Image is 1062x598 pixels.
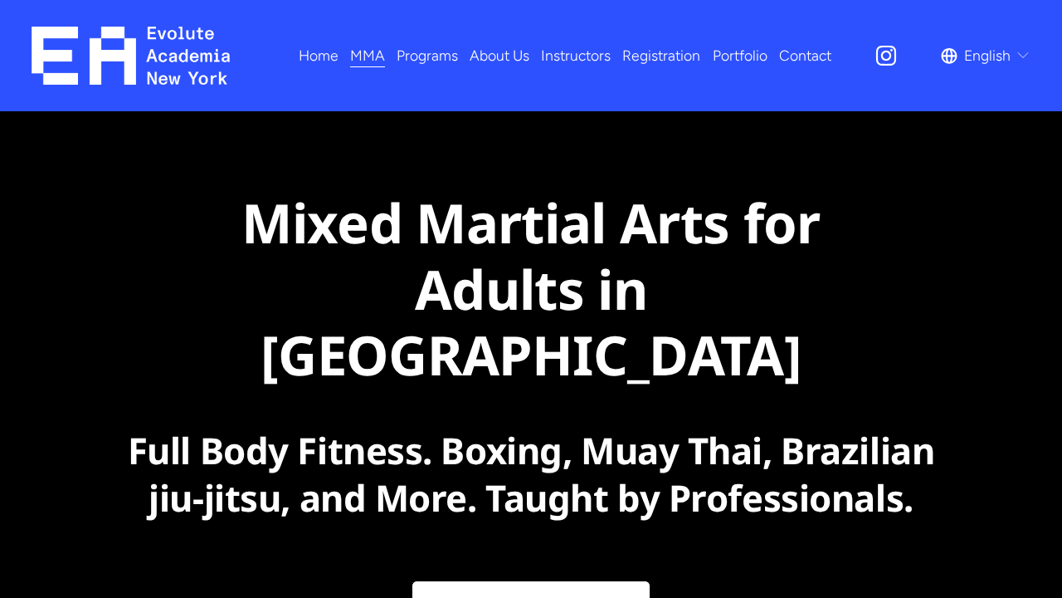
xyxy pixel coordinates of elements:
[350,41,385,70] a: folder dropdown
[713,41,767,70] a: Portfolio
[541,41,611,70] a: Instructors
[964,42,1011,69] span: English
[941,41,1030,70] div: language picker
[350,42,385,69] span: MMA
[397,42,458,69] span: Programs
[622,41,700,70] a: Registration
[874,43,899,68] a: Instagram
[779,41,831,70] a: Contact
[128,425,943,522] strong: Full Body Fitness. Boxing, Muay Thai, Brazilian jiu-jitsu, and More. Taught by Professionals.
[470,41,529,70] a: About Us
[299,41,339,70] a: Home
[241,185,834,391] strong: Mixed Martial Arts for Adults in [GEOGRAPHIC_DATA]
[32,27,230,85] img: EA
[397,41,458,70] a: folder dropdown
